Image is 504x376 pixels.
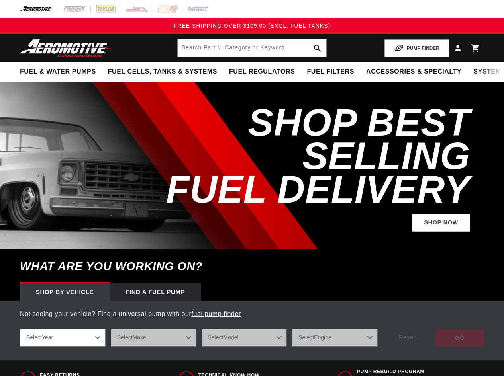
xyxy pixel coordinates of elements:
[223,62,301,81] summary: Fuel Regulators
[366,68,461,76] span: Accessories & Specialty
[178,39,326,57] input: Search by Part Number, Category or Keyword
[110,283,201,301] div: Find a Fuel Pump
[20,309,484,319] p: Not seeing your vehicle? Find a universal pump with our
[20,68,96,76] span: Fuel & Water Pumps
[20,329,106,347] select: Year
[229,68,295,76] span: Fuel Regulators
[102,62,223,81] summary: Fuel Cells, Tanks & Systems
[129,106,470,206] h2: SHOP BEST SELLING FUEL DELIVERY
[111,329,196,347] select: Make
[174,23,330,29] span: FREE SHIPPING OVER $109.00 (EXCL. FUEL TANKS)
[20,283,110,301] div: Shop by vehicle
[360,62,467,81] summary: Accessories & Specialty
[292,329,378,347] select: Engine
[108,68,217,76] span: Fuel Cells, Tanks & Systems
[309,39,326,57] button: search button
[14,62,102,81] summary: Fuel & Water Pumps
[202,329,287,347] select: Model
[307,68,354,76] span: Fuel Filters
[17,39,117,58] img: Aeromotive
[384,39,449,57] button: PUMP FINDER
[412,214,470,232] a: Shop Now
[192,310,241,317] a: fuel pump finder
[357,368,484,375] span: Pump Rebuild program
[301,62,360,81] summary: Fuel Filters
